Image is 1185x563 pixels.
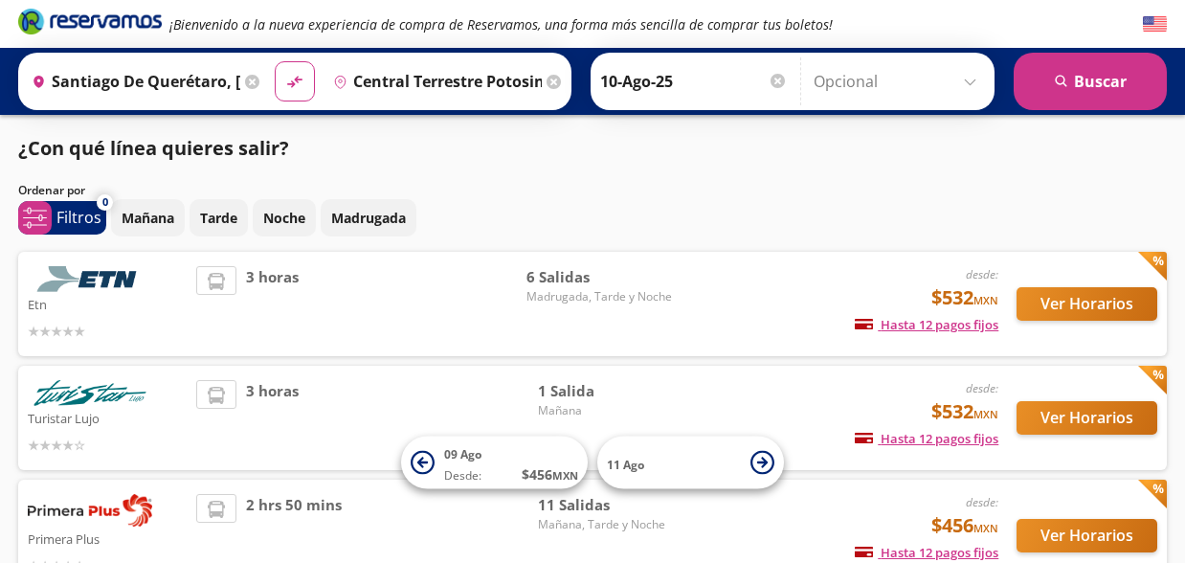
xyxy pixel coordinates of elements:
[526,266,672,288] span: 6 Salidas
[1017,401,1157,435] button: Ver Horarios
[28,494,152,527] img: Primera Plus
[263,208,305,228] p: Noche
[814,57,985,105] input: Opcional
[538,402,672,419] span: Mañana
[931,283,998,312] span: $532
[444,446,481,462] span: 09 Ago
[538,380,672,402] span: 1 Salida
[973,407,998,421] small: MXN
[1014,53,1167,110] button: Buscar
[966,494,998,510] em: desde:
[855,316,998,333] span: Hasta 12 pagos fijos
[1017,287,1157,321] button: Ver Horarios
[200,208,237,228] p: Tarde
[973,293,998,307] small: MXN
[966,266,998,282] em: desde:
[931,511,998,540] span: $456
[28,527,187,550] p: Primera Plus
[597,437,784,489] button: 11 Ago
[1017,519,1157,552] button: Ver Horarios
[331,208,406,228] p: Madrugada
[973,521,998,535] small: MXN
[102,194,108,211] span: 0
[522,464,578,484] span: $ 456
[600,57,788,105] input: Elegir Fecha
[111,199,185,236] button: Mañana
[538,516,672,533] span: Mañana, Tarde y Noche
[1143,12,1167,36] button: English
[246,266,299,342] span: 3 horas
[552,468,578,483] small: MXN
[28,266,152,292] img: Etn
[538,494,672,516] span: 11 Salidas
[18,182,85,199] p: Ordenar por
[28,292,187,315] p: Etn
[246,380,299,456] span: 3 horas
[444,467,481,484] span: Desde:
[18,7,162,35] i: Brand Logo
[24,57,240,105] input: Buscar Origen
[169,15,833,34] em: ¡Bienvenido a la nueva experiencia de compra de Reservamos, una forma más sencilla de comprar tus...
[526,288,672,305] span: Madrugada, Tarde y Noche
[607,456,644,472] span: 11 Ago
[28,380,152,406] img: Turistar Lujo
[122,208,174,228] p: Mañana
[325,57,542,105] input: Buscar Destino
[253,199,316,236] button: Noche
[56,206,101,229] p: Filtros
[966,380,998,396] em: desde:
[931,397,998,426] span: $532
[855,430,998,447] span: Hasta 12 pagos fijos
[321,199,416,236] button: Madrugada
[855,544,998,561] span: Hasta 12 pagos fijos
[18,201,106,235] button: 0Filtros
[401,437,588,489] button: 09 AgoDesde:$456MXN
[18,134,289,163] p: ¿Con qué línea quieres salir?
[18,7,162,41] a: Brand Logo
[190,199,248,236] button: Tarde
[28,406,187,429] p: Turistar Lujo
